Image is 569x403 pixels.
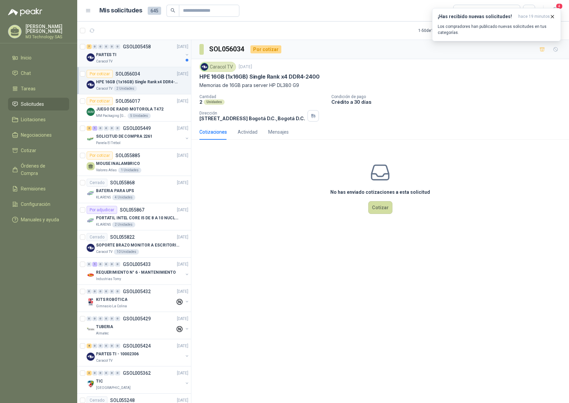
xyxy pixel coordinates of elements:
[21,200,50,208] span: Configuración
[87,369,190,391] a: 3 0 0 0 0 0 GSOL005362[DATE] Company LogoTIC[GEOGRAPHIC_DATA]
[432,8,561,41] button: ¡Has recibido nuevas solicitudes!hace 19 minutos Los compradores han publicado nuevas solicitudes...
[77,203,191,230] a: Por adjudicarSOL055867[DATE] Company LogoPORTATIL INTEL CORE I5 DE 8 A 10 NUCLEOSKLARENS2 Unidades
[8,129,69,141] a: Negociaciones
[177,152,188,159] p: [DATE]
[96,242,180,249] p: SOPORTE BRAZO MONITOR A ESCRITORIO NBF80
[98,126,103,131] div: 0
[177,98,188,104] p: [DATE]
[87,342,190,363] a: 8 0 0 0 0 0 GSOL005424[DATE] Company LogoPARTES TI - 10002306Caracol TV
[87,43,190,64] a: 7 0 0 0 0 0 GSOL005458[DATE] Company LogoPARTES TICaracol TV
[115,371,120,375] div: 0
[114,86,137,91] div: 2 Unidades
[96,385,131,391] p: [GEOGRAPHIC_DATA]
[21,162,63,177] span: Órdenes de Compra
[204,99,225,105] div: Unidades
[115,126,120,131] div: 0
[96,52,116,58] p: PARTES TI
[177,343,188,349] p: [DATE]
[21,70,31,77] span: Chat
[556,3,563,9] span: 4
[177,288,188,295] p: [DATE]
[21,216,59,223] span: Manuales y ayuda
[123,262,151,267] p: GSOL005433
[98,344,103,348] div: 0
[87,126,92,131] div: 2
[96,324,113,330] p: TUBERIA
[8,213,69,226] a: Manuales y ayuda
[87,315,190,336] a: 0 0 0 0 0 0 GSOL005429[DATE] Company LogoTUBERIAAlmatec
[239,64,252,70] p: [DATE]
[238,128,257,136] div: Actividad
[199,99,202,105] p: 2
[268,128,289,136] div: Mensajes
[21,131,52,139] span: Negociaciones
[87,81,95,89] img: Company Logo
[87,217,95,225] img: Company Logo
[96,59,112,64] p: Caracol TV
[96,269,176,276] p: REQUERIMIENTO N° 6 - MANTENIMIENTO
[87,353,95,361] img: Company Logo
[87,97,113,105] div: Por cotizar
[21,54,32,61] span: Inicio
[21,116,46,123] span: Licitaciones
[209,44,245,54] h3: SOL056034
[549,5,561,17] button: 4
[104,289,109,294] div: 0
[104,44,109,49] div: 0
[438,24,555,36] p: Los compradores han publicado nuevas solicitudes en tus categorías.
[109,289,114,294] div: 0
[26,24,69,34] p: [PERSON_NAME] [PERSON_NAME]
[26,35,69,39] p: M3 Technology SAS
[87,298,95,306] img: Company Logo
[87,44,92,49] div: 7
[77,67,191,94] a: Por cotizarSOL056034[DATE] Company LogoHPE 16GB (1x16GB) Single Rank x4 DDR4-2400Caracol TV2 Unid...
[118,168,141,173] div: 1 Unidades
[104,126,109,131] div: 0
[92,316,97,321] div: 0
[8,82,69,95] a: Tareas
[104,316,109,321] div: 0
[87,244,95,252] img: Company Logo
[177,125,188,132] p: [DATE]
[96,276,121,282] p: Industrias Tomy
[87,371,92,375] div: 3
[8,8,42,16] img: Logo peakr
[104,371,109,375] div: 0
[87,316,92,321] div: 0
[250,45,281,53] div: Por cotizar
[201,63,208,71] img: Company Logo
[110,180,135,185] p: SOL055868
[199,116,305,121] p: [STREET_ADDRESS] Bogotá D.C. , Bogotá D.C.
[96,378,103,385] p: TIC
[112,222,135,227] div: 2 Unidades
[177,180,188,186] p: [DATE]
[458,7,472,14] div: Todas
[21,185,46,192] span: Remisiones
[199,111,305,116] p: Dirección
[418,25,462,36] div: 1 - 50 de 1225
[115,289,120,294] div: 0
[177,234,188,240] p: [DATE]
[128,113,151,119] div: 5 Unidades
[87,262,92,267] div: 0
[98,262,103,267] div: 0
[109,126,114,131] div: 0
[199,94,326,99] p: Cantidad
[115,316,120,321] div: 0
[87,344,92,348] div: 8
[331,99,566,105] p: Crédito a 30 días
[123,44,151,49] p: GSOL005458
[99,6,142,15] h1: Mis solicitudes
[438,14,516,19] h3: ¡Has recibido nuevas solicitudes!
[177,71,188,77] p: [DATE]
[199,73,319,80] p: HPE 16GB (1x16GB) Single Rank x4 DDR4-2400
[8,51,69,64] a: Inicio
[87,233,107,241] div: Cerrado
[87,289,92,294] div: 0
[114,249,139,255] div: 10 Unidades
[109,316,114,321] div: 0
[123,289,151,294] p: GSOL005432
[8,67,69,80] a: Chat
[87,108,95,116] img: Company Logo
[109,44,114,49] div: 0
